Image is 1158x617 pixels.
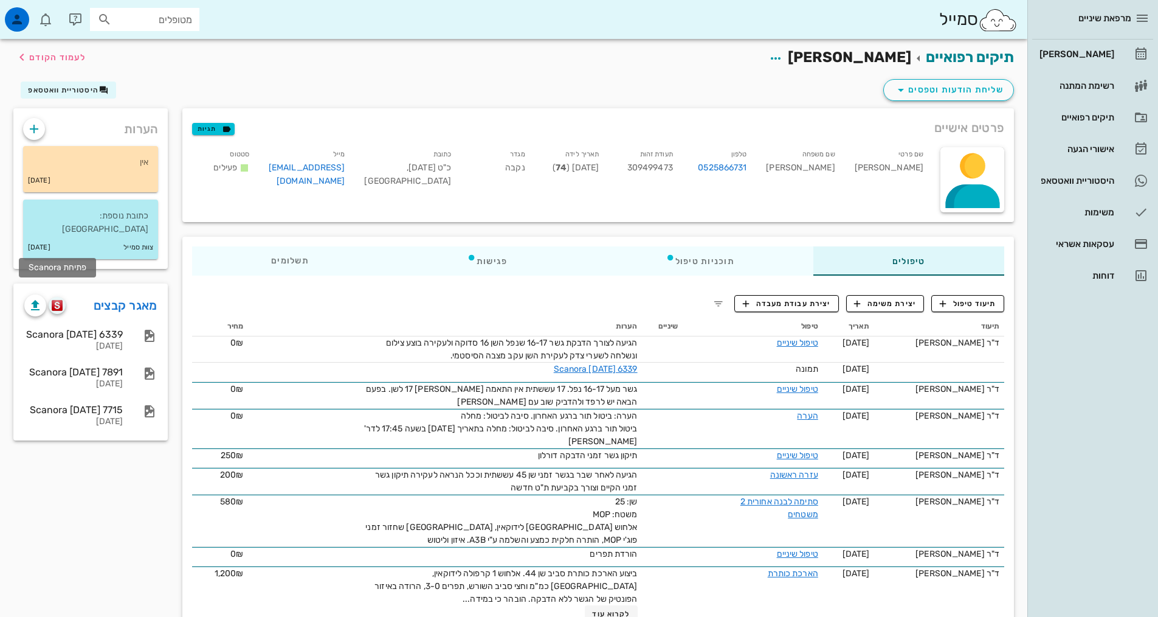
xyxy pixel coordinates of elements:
a: טיפול שיניים [777,450,818,461]
span: כ"ט [DATE] [407,162,451,173]
button: יצירת עבודת מעבדה [734,295,838,312]
a: [PERSON_NAME] [1032,40,1153,69]
button: תיעוד טיפול [931,295,1004,312]
div: דוחות [1037,271,1114,281]
div: רשימת המתנה [1037,81,1114,91]
small: שם משפחה [802,150,835,158]
div: [PERSON_NAME] [1037,49,1114,59]
small: מגדר [510,150,525,158]
span: 200₪ [220,470,243,480]
span: תמונה [796,364,818,374]
span: היסטוריית וואטסאפ [28,86,98,94]
span: 0₪ [230,411,243,421]
div: תוכניות טיפול [587,246,813,276]
small: שם פרטי [898,150,923,158]
th: הערות [248,317,642,336]
span: [DATE] [843,338,870,348]
span: [DATE] [843,450,870,461]
img: SmileCloud logo [978,8,1018,32]
a: תיקים רפואיים [1032,103,1153,132]
th: טיפול [683,317,823,336]
span: [DATE] [843,549,870,559]
div: תיקים רפואיים [1037,113,1114,122]
th: שיניים [643,317,683,336]
button: scanora logo [49,297,66,314]
span: לעמוד הקודם [29,52,86,63]
span: שליחת הודעות וטפסים [894,83,1004,97]
span: גשר מעל 16-17 נפל. 17 עששתית אין התאמה [PERSON_NAME] 17 לשן. בפעם הבאה יש לרפד ולהדביק שוב עם [PE... [366,384,638,407]
span: 0₪ [230,549,243,559]
a: דוחות [1032,261,1153,290]
div: עסקאות אשראי [1037,239,1114,249]
div: היסטוריית וואטסאפ [1037,176,1114,186]
span: [DATE] [843,411,870,421]
span: [DATE] ( ) [553,162,599,173]
div: פגישות [388,246,587,276]
a: תיקים רפואיים [926,49,1014,66]
a: טיפול שיניים [777,549,818,559]
a: הארכת כותרת [768,568,818,579]
div: ד"ר [PERSON_NAME] [879,336,999,349]
button: שליחת הודעות וטפסים [883,79,1014,101]
a: טיפול שיניים [777,338,818,348]
button: לעמוד הקודם [15,46,86,68]
strong: 74 [556,162,567,173]
span: 580₪ [220,497,243,507]
span: 0₪ [230,338,243,348]
div: טיפולים [813,246,1004,276]
small: צוות סמייל [123,241,153,254]
a: סתימה לבנה אחורית 2 משטחים [740,497,818,520]
div: ד"ר [PERSON_NAME] [879,469,999,481]
div: ד"ר [PERSON_NAME] [879,495,999,508]
a: טיפול שיניים [777,384,818,394]
p: כתובת נוספת: [GEOGRAPHIC_DATA] [33,209,148,236]
div: סמייל [939,7,1018,33]
span: 1,200₪ [215,568,244,579]
div: ד"ר [PERSON_NAME] [879,449,999,462]
div: נקבה [461,145,535,195]
a: מאגר קבצים [94,296,157,315]
span: [DATE] [843,364,870,374]
div: ד"ר [PERSON_NAME] [879,410,999,422]
p: אין [33,156,148,169]
span: תשלומים [271,257,309,265]
span: [GEOGRAPHIC_DATA] [364,176,451,186]
button: היסטוריית וואטסאפ [21,82,116,99]
small: תעודת זהות [640,150,673,158]
div: [DATE] [24,417,123,427]
a: Scanora [DATE] 6339 [554,364,638,374]
span: 0₪ [230,384,243,394]
a: רשימת המתנה [1032,71,1153,100]
small: [DATE] [28,241,50,254]
span: הגיעה לאחר שבר בגשר זמני שן 45 עששתית וככל הנראה לעקירה תיקון גשר זמני הקיים וצורך בקביעת ת"ט חדשה [375,470,638,493]
small: טלפון [731,150,747,158]
a: עסקאות אשראי [1032,229,1153,259]
span: [DATE] [843,470,870,480]
span: פרטים אישיים [934,118,1004,138]
small: כתובת [433,150,452,158]
small: [DATE] [28,174,50,187]
span: הגיעה לצורך הדבקת גשר 16-17 שנפל השן 16 סדוקה ולעקירה בוצע צילום ונשלחה לשערי צדק לעקירת השן עקב ... [386,338,637,361]
small: תאריך לידה [565,150,599,158]
span: [DATE] [843,384,870,394]
div: [DATE] [24,379,123,389]
img: scanora logo [52,300,63,311]
span: תג [36,10,43,17]
div: הערות [13,108,168,144]
div: [PERSON_NAME] [845,145,933,195]
th: תיעוד [874,317,1004,336]
div: [DATE] [24,341,123,352]
button: יצירת משימה [846,295,925,312]
th: מחיר [192,317,248,336]
span: [DATE] [843,497,870,507]
span: [PERSON_NAME] [788,49,911,66]
span: יצירת עבודת מעבדה [743,298,830,309]
span: פעילים [213,162,237,173]
span: 250₪ [221,450,243,461]
div: אישורי הגעה [1037,144,1114,154]
span: תגיות [198,124,229,134]
a: [EMAIL_ADDRESS][DOMAIN_NAME] [269,162,345,186]
span: 309499473 [627,162,673,173]
small: מייל [333,150,345,158]
span: תיעוד טיפול [940,298,996,309]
